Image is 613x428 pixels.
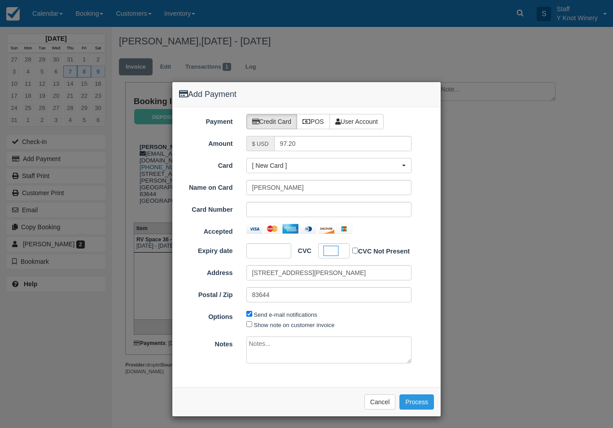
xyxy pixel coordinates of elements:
[172,265,240,278] label: Address
[246,114,298,129] label: Credit Card
[329,114,384,129] label: User Account
[172,158,240,170] label: Card
[254,322,335,328] label: Show note on customer invoice
[252,161,400,170] span: [ New Card ]
[172,224,240,236] label: Accepted
[172,309,240,322] label: Options
[172,287,240,300] label: Postal / Zip
[172,180,240,192] label: Name on Card
[252,141,269,147] small: $ USD
[172,114,240,127] label: Payment
[291,243,311,256] label: CVC
[172,243,240,256] label: Expiry date
[399,394,434,410] button: Process
[364,394,396,410] button: Cancel
[297,114,330,129] label: POS
[274,136,412,151] input: Valid amount required.
[352,248,358,253] input: CVC Not Present
[252,205,406,214] iframe: Secure card number input frame
[172,336,240,349] label: Notes
[352,246,410,256] label: CVC Not Present
[246,158,412,173] button: [ New Card ]
[172,202,240,214] label: Card Number
[254,311,317,318] label: Send e-mail notifications
[252,246,279,255] iframe: Secure expiration date input frame
[172,136,240,148] label: Amount
[179,89,434,100] h4: Add Payment
[324,246,338,255] iframe: Secure CVC input frame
